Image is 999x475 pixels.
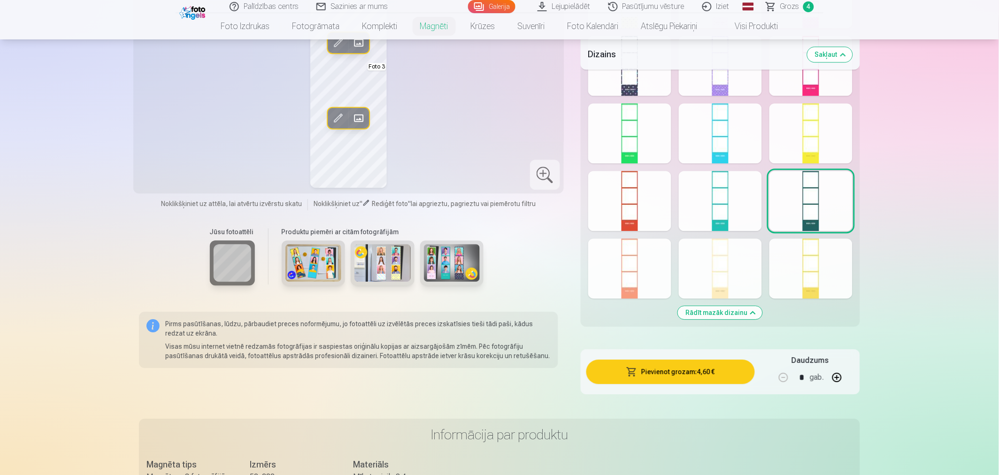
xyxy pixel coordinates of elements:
[409,13,460,39] a: Magnēti
[803,1,814,12] span: 4
[210,227,255,237] h6: Jūsu fotoattēli
[507,13,556,39] a: Suvenīri
[780,1,799,12] span: Grozs
[709,13,790,39] a: Visi produkti
[678,306,762,319] button: Rādīt mazāk dizainu
[372,200,408,207] span: Rediģēt foto
[250,458,334,471] div: Izmērs
[556,13,630,39] a: Foto kalendāri
[165,319,551,338] p: Pirms pasūtīšanas, lūdzu, pārbaudiet preces noformējumu, jo fotoattēli uz izvēlētās preces izskat...
[810,366,824,389] div: gab.
[360,200,362,207] span: "
[278,227,488,237] h6: Produktu piemēri ar citām fotogrāfijām
[146,458,231,471] div: Magnēta tips
[314,200,360,207] span: Noklikšķiniet uz
[586,360,755,384] button: Pievienot grozam:4,60 €
[460,13,507,39] a: Krūzes
[588,48,800,61] h5: Dizains
[146,426,853,443] h3: Informācija par produktu
[408,200,411,207] span: "
[411,200,536,207] span: lai apgrieztu, pagrieztu vai piemērotu filtru
[281,13,351,39] a: Fotogrāmata
[351,13,409,39] a: Komplekti
[353,458,438,471] div: Materiāls
[210,13,281,39] a: Foto izdrukas
[807,47,853,62] button: Sakļaut
[165,342,551,360] p: Visas mūsu internet vietnē redzamās fotogrāfijas ir saspiestas oriģinālu kopijas ar aizsargājošām...
[792,355,829,366] h5: Daudzums
[179,4,208,20] img: /fa1
[630,13,709,39] a: Atslēgu piekariņi
[161,199,302,208] span: Noklikšķiniet uz attēla, lai atvērtu izvērstu skatu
